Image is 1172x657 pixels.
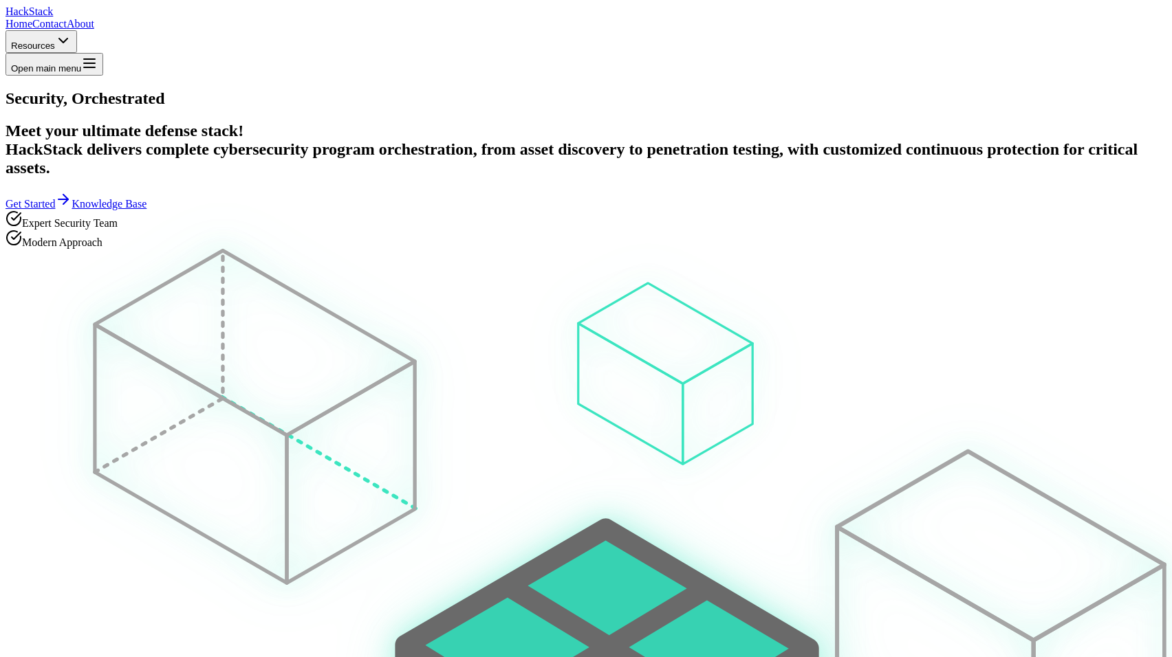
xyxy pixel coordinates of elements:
h2: Meet your ultimate defense [6,122,1166,177]
span: HackStack delivers complete cybersecurity program orchestration, from asset discovery to penetrat... [6,140,1138,177]
div: Modern Approach [6,230,1166,249]
div: Expert Security Team [6,210,1166,230]
button: Resources [6,30,77,53]
a: Knowledge Base [72,198,146,210]
a: HackStack [6,5,53,17]
strong: stack! [202,122,243,140]
span: Orchestrated [72,89,165,107]
h1: Security, [6,89,1166,108]
a: Home [6,18,32,30]
span: Stack [29,5,54,17]
span: Hack [6,5,53,17]
a: Contact [32,18,67,30]
button: Open main menu [6,53,103,76]
a: Get Started [6,198,72,210]
span: Resources [11,41,55,51]
span: Open main menu [11,63,81,74]
a: About [67,18,94,30]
